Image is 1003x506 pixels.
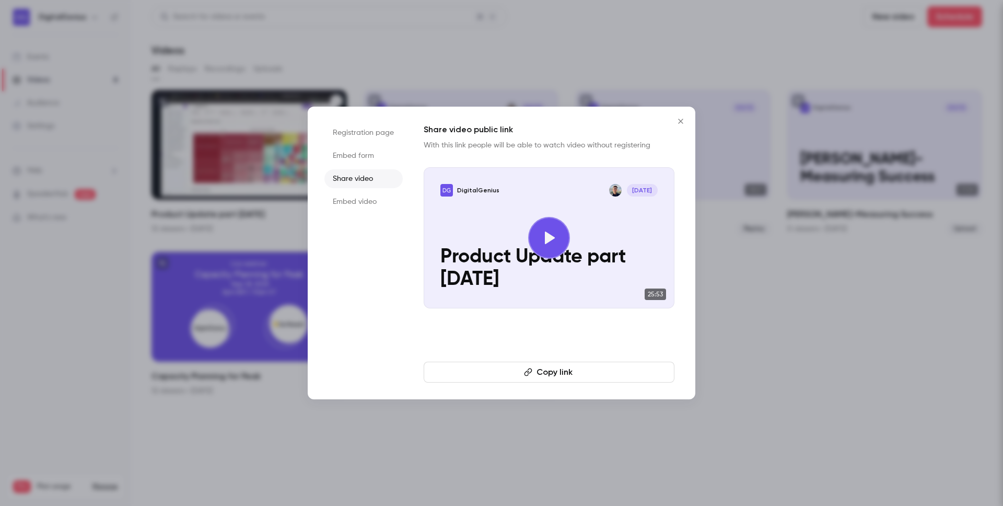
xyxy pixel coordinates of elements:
span: 25:53 [645,289,666,300]
li: Embed video [324,192,403,211]
li: Share video [324,169,403,188]
li: Embed form [324,146,403,165]
button: Copy link [424,362,674,383]
a: Product Update part 2 - August 2025DigitalGeniusAttila Brozik[DATE]Product Update part [DATE]25:53 [424,167,674,308]
li: Registration page [324,123,403,142]
button: Close [670,111,691,132]
p: With this link people will be able to watch video without registering [424,140,674,151]
h1: Share video public link [424,123,674,136]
